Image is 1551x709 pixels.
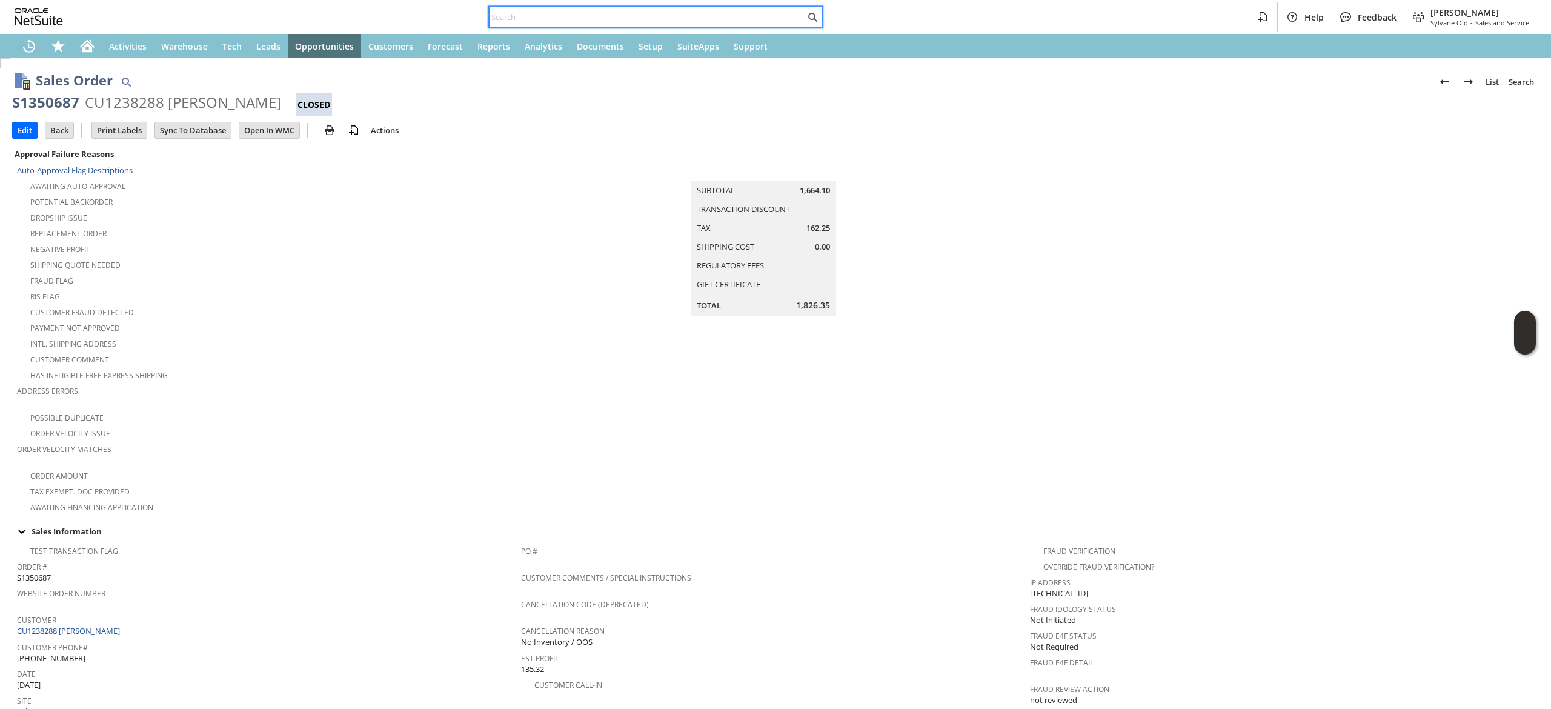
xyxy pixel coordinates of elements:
span: 135.32 [521,664,544,675]
a: CU1238288 [PERSON_NAME] [17,625,123,636]
a: List [1481,72,1504,92]
a: Cancellation Code (deprecated) [521,599,649,610]
a: Est Profit [521,653,559,664]
span: not reviewed [1030,694,1077,706]
span: [TECHNICAL_ID] [1030,588,1088,599]
a: Payment not approved [30,323,120,333]
a: Actions [366,125,404,136]
img: Next [1461,75,1476,89]
input: Search [490,10,805,24]
svg: Home [80,39,95,53]
iframe: Click here to launch Oracle Guided Learning Help Panel [1514,311,1536,354]
a: Shipping Quote Needed [30,260,121,270]
a: Documents [570,34,631,58]
a: Customer Phone# [17,642,88,653]
input: Open In WMC [239,122,299,138]
div: Closed [296,93,332,116]
a: Customer Comment [30,354,109,365]
div: S1350687 [12,93,79,112]
img: add-record.svg [347,123,361,138]
a: Shipping Cost [697,241,754,252]
span: 1,826.35 [796,299,830,311]
img: Previous [1437,75,1452,89]
a: Order # [17,562,47,572]
svg: logo [15,8,63,25]
a: SuiteApps [670,34,726,58]
span: Support [734,41,768,52]
a: RIS flag [30,291,60,302]
a: Customer [17,615,56,625]
a: Date [17,669,36,679]
a: Dropship Issue [30,213,87,223]
a: Leads [249,34,288,58]
a: Fraud Review Action [1030,684,1109,694]
a: Test Transaction Flag [30,546,118,556]
a: Auto-Approval Flag Descriptions [17,165,133,176]
a: Reports [470,34,517,58]
span: Sales and Service [1475,18,1529,27]
a: Total [697,300,721,311]
span: Leads [256,41,281,52]
a: Customer Call-in [534,680,602,690]
span: Tech [222,41,242,52]
span: Analytics [525,41,562,52]
a: Customers [361,34,420,58]
a: Tax Exempt. Doc Provided [30,487,130,497]
a: Has Ineligible Free Express Shipping [30,370,168,381]
input: Print Labels [92,122,147,138]
a: Address Errors [17,386,78,396]
span: Reports [477,41,510,52]
a: Activities [102,34,154,58]
h1: Sales Order [36,70,113,90]
a: Intl. Shipping Address [30,339,116,349]
span: SuiteApps [677,41,719,52]
span: [DATE] [17,679,41,691]
svg: Recent Records [22,39,36,53]
a: Subtotal [697,185,735,196]
a: Support [726,34,775,58]
a: Forecast [420,34,470,58]
a: Tax [697,222,711,233]
div: Approval Failure Reasons [12,146,516,162]
span: Not Required [1030,641,1078,653]
input: Back [45,122,73,138]
div: Shortcuts [44,34,73,58]
span: - [1470,18,1473,27]
img: Quick Find [119,75,133,89]
a: Opportunities [288,34,361,58]
input: Edit [13,122,37,138]
a: Cancellation Reason [521,626,605,636]
td: Sales Information [12,524,1539,539]
svg: Shortcuts [51,39,65,53]
a: Search [1504,72,1539,92]
a: Tech [215,34,249,58]
span: Documents [577,41,624,52]
div: Sales Information [12,524,1534,539]
a: Fraud E4F Detail [1030,657,1094,668]
a: PO # [521,546,537,556]
caption: Summary [691,161,836,181]
a: Setup [631,34,670,58]
a: Negative Profit [30,244,90,255]
span: Not Initiated [1030,614,1076,626]
a: Potential Backorder [30,197,113,207]
a: Website Order Number [17,588,105,599]
a: Transaction Discount [697,204,790,215]
a: Regulatory Fees [697,260,764,271]
a: Customer Comments / Special Instructions [521,573,691,583]
span: [PERSON_NAME] [1430,7,1529,18]
a: Order Velocity Matches [17,444,111,454]
span: Feedback [1358,12,1397,23]
a: Gift Certificate [697,279,760,290]
span: Opportunities [295,41,354,52]
input: Sync To Database [155,122,231,138]
span: 1,664.10 [800,185,830,196]
a: Possible Duplicate [30,413,104,423]
span: Help [1304,12,1324,23]
span: Warehouse [161,41,208,52]
a: Home [73,34,102,58]
span: Forecast [428,41,463,52]
a: Recent Records [15,34,44,58]
a: Site [17,696,32,706]
span: Sylvane Old [1430,18,1468,27]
